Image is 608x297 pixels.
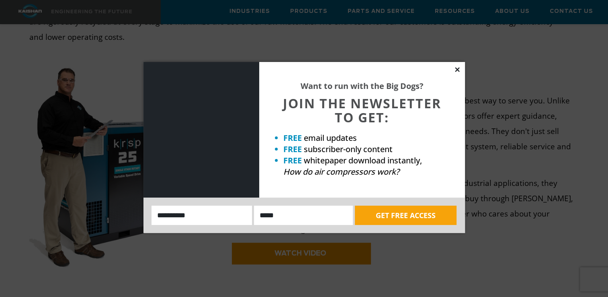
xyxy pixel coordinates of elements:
[304,132,357,143] span: email updates
[304,144,393,155] span: subscriber-only content
[283,155,302,166] strong: FREE
[151,206,252,225] input: Name:
[355,206,457,225] button: GET FREE ACCESS
[283,95,441,126] span: JOIN THE NEWSLETTER TO GET:
[283,166,399,177] em: How do air compressors work?
[283,144,302,155] strong: FREE
[304,155,422,166] span: whitepaper download instantly,
[301,80,424,91] strong: Want to run with the Big Dogs?
[283,132,302,143] strong: FREE
[254,206,353,225] input: Email
[454,66,461,73] button: Close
